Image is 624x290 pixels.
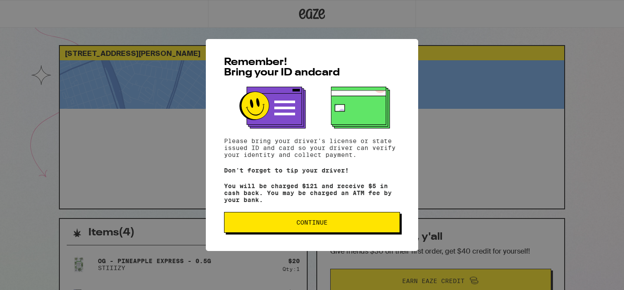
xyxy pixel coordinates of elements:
p: You will be charged $121 and receive $5 in cash back. You may be charged an ATM fee by your bank. [224,182,400,203]
p: Please bring your driver's license or state issued ID and card so your driver can verify your ide... [224,137,400,158]
span: Continue [296,219,328,225]
button: Continue [224,212,400,233]
p: Don't forget to tip your driver! [224,167,400,174]
span: Remember! Bring your ID and card [224,57,340,78]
